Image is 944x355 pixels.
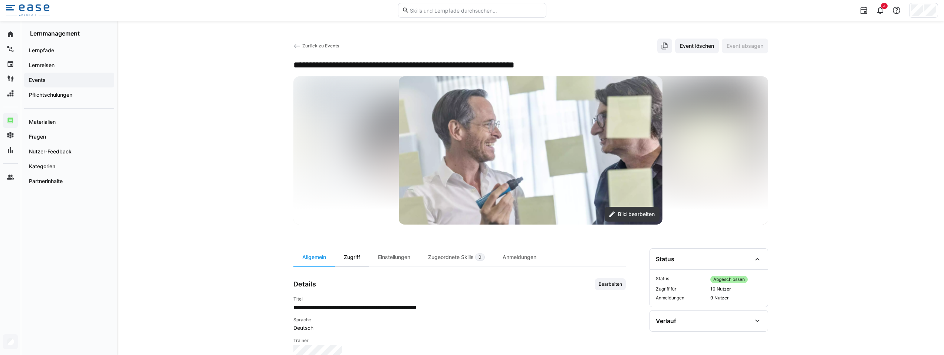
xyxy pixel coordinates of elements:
[598,281,623,287] span: Bearbeiten
[419,248,494,266] div: Zugeordnete Skills
[335,248,369,266] div: Zugriff
[726,42,764,50] span: Event absagen
[494,248,545,266] div: Anmeldungen
[679,42,715,50] span: Event löschen
[656,317,676,325] div: Verlauf
[293,296,626,302] h4: Titel
[605,207,660,222] button: Bild bearbeiten
[478,254,481,260] span: 0
[293,338,626,344] h4: Trainer
[710,295,762,301] span: 9 Nutzer
[656,295,707,301] span: Anmeldungen
[293,317,626,323] h4: Sprache
[409,7,542,14] input: Skills und Lernpfade durchsuchen…
[293,324,626,332] span: Deutsch
[293,43,339,49] a: Zurück zu Events
[713,276,745,282] span: Abgeschlossen
[656,255,674,263] div: Status
[883,4,885,8] span: 4
[369,248,419,266] div: Einstellungen
[656,276,707,283] span: Status
[293,280,316,288] h3: Details
[675,39,719,53] button: Event löschen
[710,286,762,292] span: 10 Nutzer
[722,39,768,53] button: Event absagen
[293,248,335,266] div: Allgemein
[302,43,339,49] span: Zurück zu Events
[595,278,626,290] button: Bearbeiten
[617,210,656,218] span: Bild bearbeiten
[656,286,707,292] span: Zugriff für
